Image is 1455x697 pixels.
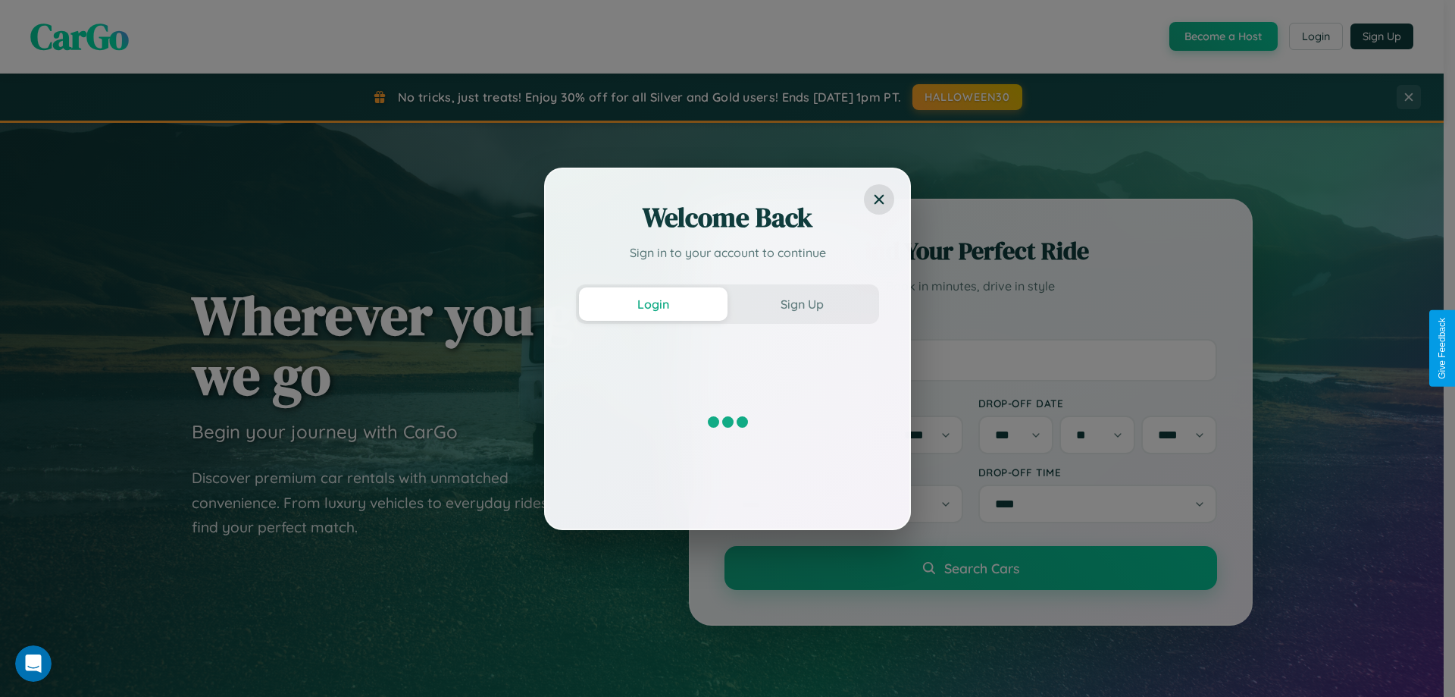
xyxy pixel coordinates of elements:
button: Login [579,287,727,321]
p: Sign in to your account to continue [576,243,879,262]
div: Give Feedback [1437,318,1447,379]
button: Sign Up [727,287,876,321]
iframe: Intercom live chat [15,645,52,682]
h2: Welcome Back [576,199,879,236]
